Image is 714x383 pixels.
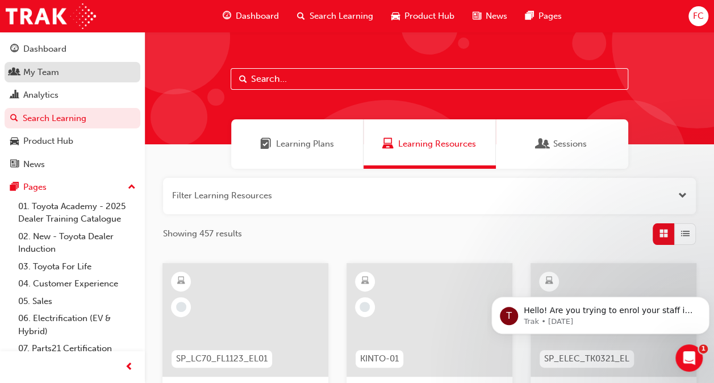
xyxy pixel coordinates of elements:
span: SP_LC70_FL1123_EL01 [176,352,268,365]
button: Pages [5,177,140,198]
span: Sessions [537,138,549,151]
a: Learning PlansLearning Plans [231,119,364,169]
a: SessionsSessions [496,119,628,169]
span: SP_ELEC_TK0321_EL [544,352,629,365]
a: 06. Electrification (EV & Hybrid) [14,310,140,340]
span: Grid [659,227,668,240]
a: 05. Sales [14,293,140,310]
span: pages-icon [525,9,534,23]
span: up-icon [128,180,136,195]
a: 01. Toyota Academy - 2025 Dealer Training Catalogue [14,198,140,228]
iframe: Intercom notifications message [487,273,714,352]
a: pages-iconPages [516,5,571,28]
input: Search... [231,68,628,90]
span: Product Hub [404,10,454,23]
div: Product Hub [23,135,73,148]
span: people-icon [10,68,19,78]
a: Search Learning [5,108,140,129]
span: news-icon [473,9,481,23]
span: guage-icon [10,44,19,55]
span: Learning Resources [382,138,394,151]
div: News [23,158,45,171]
span: Learning Plans [276,138,334,151]
span: FC [693,10,704,23]
a: guage-iconDashboard [214,5,288,28]
div: Analytics [23,89,59,102]
a: Analytics [5,85,140,106]
a: Dashboard [5,39,140,60]
a: 07. Parts21 Certification [14,340,140,357]
button: Open the filter [678,189,687,202]
span: Sessions [553,138,587,151]
span: learningRecordVerb_NONE-icon [360,302,370,312]
button: DashboardMy TeamAnalyticsSearch LearningProduct HubNews [5,36,140,177]
span: List [681,227,690,240]
span: Showing 457 results [163,227,242,240]
span: car-icon [10,136,19,147]
span: learningResourceType_ELEARNING-icon [361,274,369,289]
span: Search [239,73,247,86]
span: pages-icon [10,182,19,193]
span: Learning Resources [398,138,476,151]
span: learningRecordVerb_NONE-icon [176,302,186,312]
iframe: Intercom live chat [675,344,703,372]
div: Dashboard [23,43,66,56]
span: Dashboard [236,10,279,23]
span: Learning Plans [260,138,272,151]
span: guage-icon [223,9,231,23]
a: Learning ResourcesLearning Resources [364,119,496,169]
a: My Team [5,62,140,83]
span: 1 [699,344,708,353]
a: News [5,154,140,175]
span: search-icon [297,9,305,23]
span: learningResourceType_ELEARNING-icon [177,274,185,289]
span: search-icon [10,114,18,124]
a: search-iconSearch Learning [288,5,382,28]
a: 03. Toyota For Life [14,258,140,276]
span: car-icon [391,9,400,23]
a: car-iconProduct Hub [382,5,464,28]
button: FC [688,6,708,26]
a: Product Hub [5,131,140,152]
span: prev-icon [125,360,133,374]
span: news-icon [10,160,19,170]
span: KINTO-01 [360,352,399,365]
span: Pages [538,10,562,23]
a: 02. New - Toyota Dealer Induction [14,228,140,258]
img: Trak [6,3,96,29]
div: My Team [23,66,59,79]
div: Pages [23,181,47,194]
a: 04. Customer Experience [14,275,140,293]
a: news-iconNews [464,5,516,28]
span: Search Learning [310,10,373,23]
span: News [486,10,507,23]
span: chart-icon [10,90,19,101]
